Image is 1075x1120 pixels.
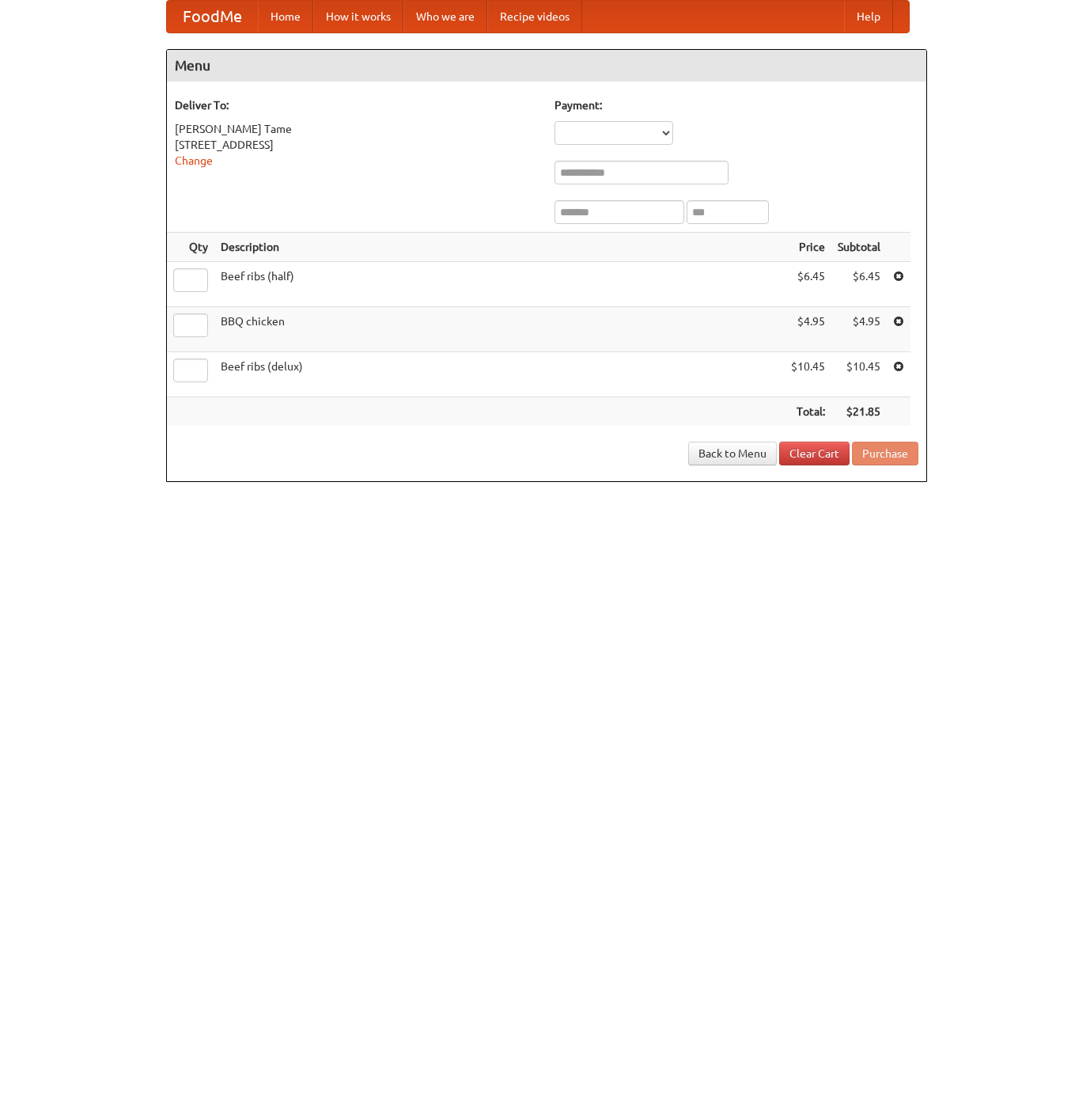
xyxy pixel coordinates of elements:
[852,442,918,465] button: Purchase
[831,397,887,427] th: $21.85
[688,442,777,465] a: Back to Menu
[167,50,926,82] h4: Menu
[258,1,313,32] a: Home
[167,1,258,32] a: FoodMe
[844,1,893,32] a: Help
[175,137,539,153] div: [STREET_ADDRESS]
[214,262,785,307] td: Beef ribs (half)
[831,233,887,262] th: Subtotal
[785,352,831,397] td: $10.45
[785,262,831,307] td: $6.45
[831,307,887,352] td: $4.95
[779,442,850,465] a: Clear Cart
[175,97,539,113] h5: Deliver To:
[214,307,785,352] td: BBQ chicken
[785,397,831,427] th: Total:
[214,233,785,262] th: Description
[214,352,785,397] td: Beef ribs (delux)
[555,97,918,113] h5: Payment:
[175,121,539,137] div: [PERSON_NAME] Tame
[167,233,214,262] th: Qty
[487,1,582,32] a: Recipe videos
[831,352,887,397] td: $10.45
[313,1,403,32] a: How it works
[831,262,887,307] td: $6.45
[785,307,831,352] td: $4.95
[175,154,213,167] a: Change
[403,1,487,32] a: Who we are
[785,233,831,262] th: Price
